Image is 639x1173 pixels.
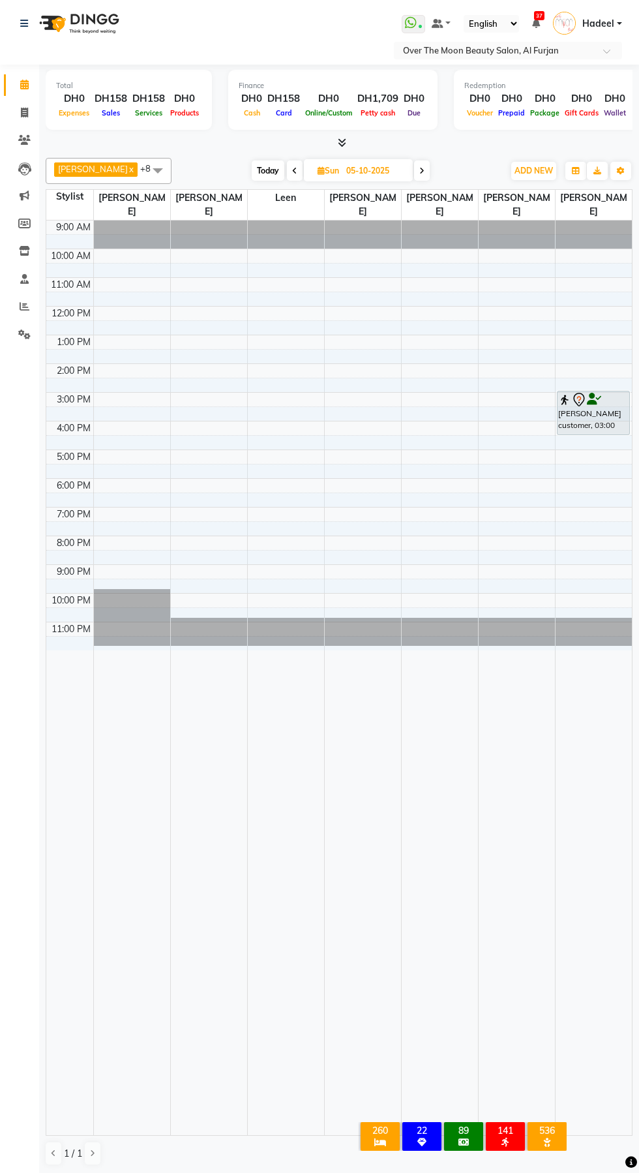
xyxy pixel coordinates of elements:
[355,91,401,106] div: DH1,709
[325,190,401,220] span: [PERSON_NAME]
[534,11,544,20] span: 37
[241,108,263,117] span: Cash
[496,91,528,106] div: DH0
[514,166,553,175] span: ADD NEW
[92,91,130,106] div: DH158
[358,108,398,117] span: Petty cash
[496,108,528,117] span: Prepaid
[601,108,629,117] span: Wallet
[273,108,295,117] span: Card
[239,91,265,106] div: DH0
[49,622,93,636] div: 11:00 PM
[140,163,160,174] span: +8
[54,364,93,378] div: 2:00 PM
[56,80,201,91] div: Total
[562,91,601,106] div: DH0
[528,108,562,117] span: Package
[168,91,201,106] div: DH0
[405,1125,439,1136] div: 22
[56,108,92,117] span: Expenses
[303,91,355,106] div: DH0
[464,91,496,106] div: DH0
[265,91,303,106] div: DH158
[171,190,247,220] span: [PERSON_NAME]
[58,164,128,174] span: [PERSON_NAME]
[464,108,496,117] span: Voucher
[562,108,601,117] span: Gift Cards
[54,479,93,493] div: 6:00 PM
[56,91,92,106] div: DH0
[401,91,427,106] div: DH0
[99,108,123,117] span: Sales
[556,190,632,220] span: [PERSON_NAME]
[557,391,630,434] div: [PERSON_NAME] customer, 03:00 PM-04:35 PM, Goldwell Coloring Colorance (Rinsage) - ,Goldwell Root...
[479,190,555,220] span: [PERSON_NAME]
[49,307,93,320] div: 12:00 PM
[530,1125,564,1136] div: 536
[128,164,134,174] a: x
[53,221,93,234] div: 9:00 AM
[405,108,423,117] span: Due
[239,80,427,91] div: Finance
[54,536,93,550] div: 8:00 PM
[303,108,355,117] span: Online/Custom
[46,190,93,204] div: Stylist
[54,508,93,521] div: 7:00 PM
[130,91,168,106] div: DH158
[54,565,93,579] div: 9:00 PM
[511,162,556,180] button: ADD NEW
[532,18,540,29] a: 37
[64,1147,82,1161] span: 1 / 1
[553,12,576,35] img: Hadeel
[402,190,478,220] span: [PERSON_NAME]
[528,91,562,106] div: DH0
[488,1125,522,1136] div: 141
[94,190,170,220] span: [PERSON_NAME]
[363,1125,397,1136] div: 260
[54,421,93,435] div: 4:00 PM
[54,450,93,464] div: 5:00 PM
[168,108,201,117] span: Products
[248,190,324,206] span: Leen
[132,108,165,117] span: Services
[54,393,93,406] div: 3:00 PM
[49,594,93,607] div: 10:00 PM
[48,249,93,263] div: 10:00 AM
[464,80,629,91] div: Redemption
[447,1125,481,1136] div: 89
[33,5,123,42] img: logo
[582,17,614,31] span: Hadeel
[48,278,93,292] div: 11:00 AM
[54,335,93,349] div: 1:00 PM
[601,91,629,106] div: DH0
[342,161,408,181] input: 2025-10-05
[314,166,342,175] span: Sun
[252,160,284,181] span: Today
